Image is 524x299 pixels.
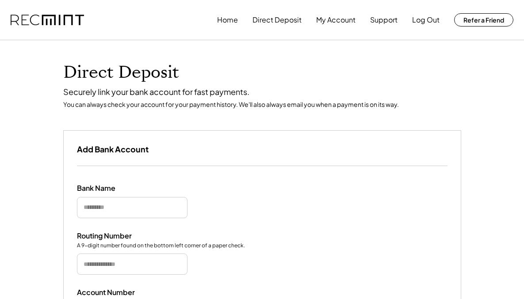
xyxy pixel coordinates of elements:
div: Securely link your bank account for fast payments. [63,87,461,97]
div: A 9-digit number found on the bottom left corner of a paper check. [77,242,245,250]
div: Routing Number [77,231,165,241]
button: Refer a Friend [454,13,513,26]
div: Bank Name [77,184,165,193]
button: Log Out [412,11,440,29]
button: Direct Deposit [252,11,302,29]
button: Home [217,11,238,29]
button: Support [370,11,398,29]
h3: Add Bank Account [77,144,149,154]
button: My Account [316,11,356,29]
div: Account Number [77,288,165,297]
div: You can always check your account for your payment history. We'll also always email you when a pa... [63,100,461,108]
img: recmint-logotype%403x.png [11,15,84,26]
h1: Direct Deposit [63,62,461,83]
